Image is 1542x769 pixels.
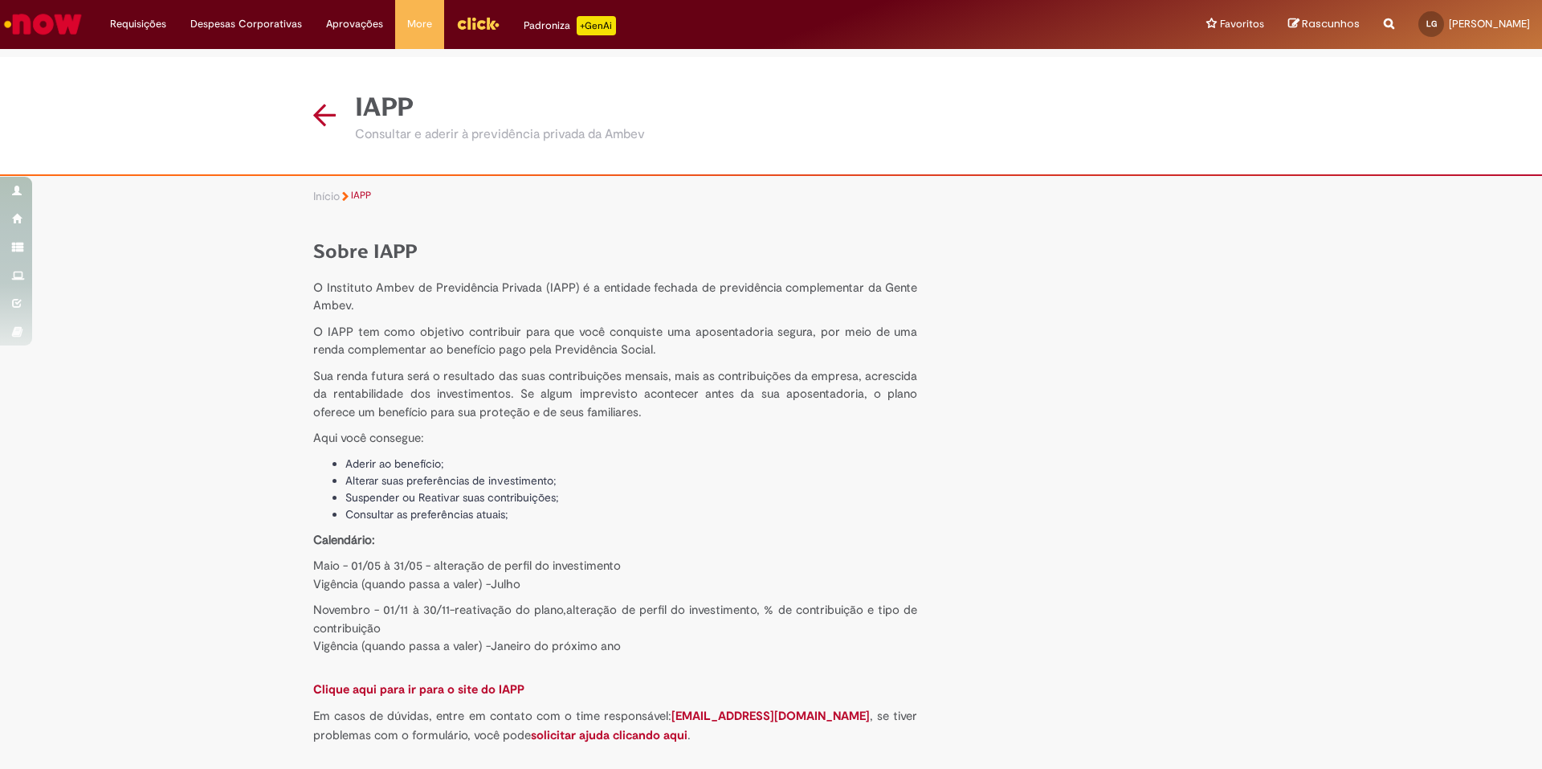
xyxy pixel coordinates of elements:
[355,125,645,144] div: Consultar e aderir à previdência privada da Ambev
[313,367,917,422] p: Sua renda futura será o resultado das suas contribuições mensais, mais as contribuições da empres...
[351,189,371,202] a: IAPP
[345,489,917,506] li: Suspender ou Reativar suas contribuições;
[313,189,340,203] a: Início
[355,89,645,126] div: IAPP
[456,11,500,35] img: click_logo_yellow_360x200.png
[577,16,616,35] p: +GenAi
[313,532,375,548] strong: Calendário:
[671,708,870,725] a: [EMAIL_ADDRESS][DOMAIN_NAME]
[313,189,1229,205] ul: Trilhas de página
[2,8,84,40] img: ServiceNow
[313,707,917,745] p: Em casos de dúvidas, entre em contato com o time responsável: , se tiver problemas com o formulár...
[1426,18,1437,29] span: LG
[313,601,917,656] p: Novembro - 01/11 à 30/11- alteração de perfil do investimento, % de contribuição e tipo de contri...
[531,727,687,744] a: solicitar ajuda clicando aqui
[110,16,166,32] span: Requisições
[313,237,917,266] h1: Sobre IAPP
[345,472,917,489] li: Alterar suas preferências de investimento;
[313,323,917,359] p: O IAPP tem como objetivo contribuir para que você conquiste uma aposentadoria segura, por meio de...
[1288,17,1360,32] a: Rascunhos
[455,602,566,618] span: reativação do plano,
[326,16,383,32] span: Aprovações
[345,506,917,523] li: Consultar as preferências atuais;
[345,456,917,472] li: Aderir ao benefício;
[190,16,302,32] span: Despesas Corporativas
[524,16,616,35] div: Padroniza
[1220,16,1264,32] span: Favoritos
[1302,16,1360,31] span: Rascunhos
[313,557,917,593] p: Maio - 01/05 à 31/05 - alteração de perfil do investimento Vigência (quando passa a valer) -
[491,576,520,592] span: Julho
[313,429,917,448] p: Aqui você consegue:
[313,681,524,698] a: Clique aqui para ir para o site do IAPP
[491,638,621,654] span: Janeiro do próximo ano
[407,16,432,32] span: More
[1449,17,1530,31] span: [PERSON_NAME]
[313,279,917,315] p: O Instituto Ambev de Previdência Privada (IAPP) é a entidade fechada de previdência complementar ...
